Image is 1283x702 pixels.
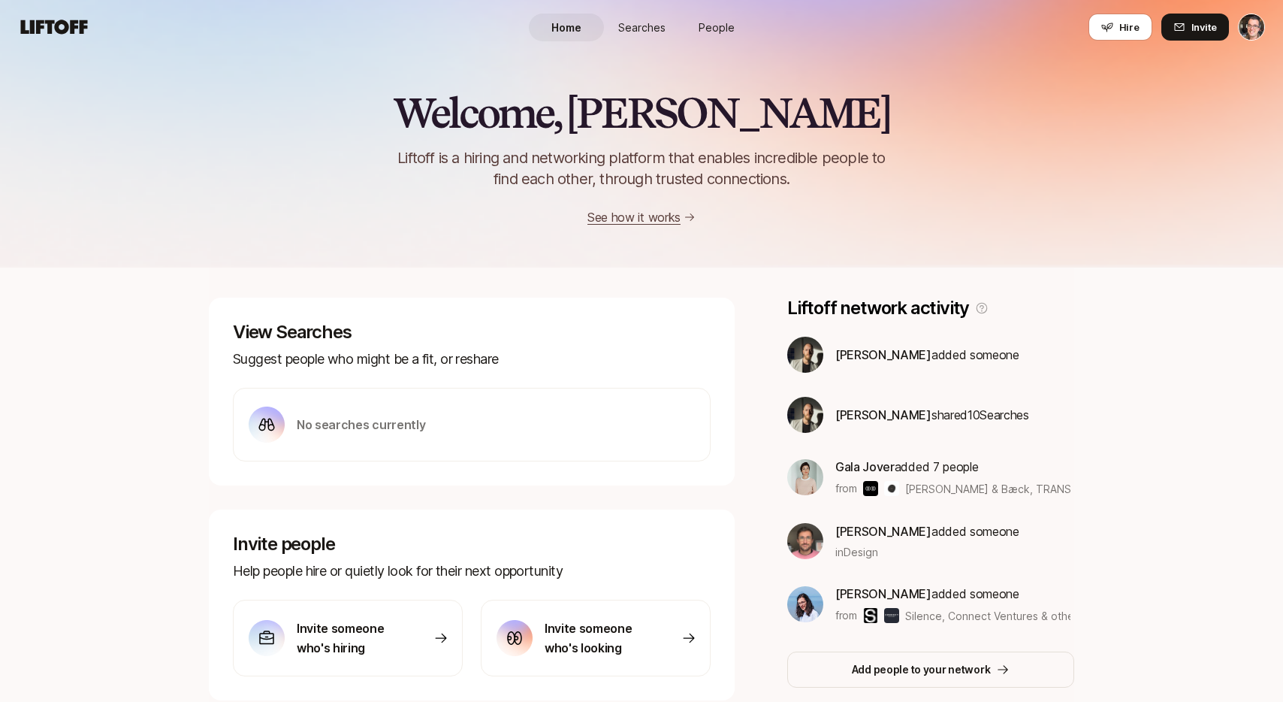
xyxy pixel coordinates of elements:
[1161,14,1229,41] button: Invite
[233,322,711,343] p: View Searches
[233,349,711,370] p: Suggest people who might be a fit, or reshare
[604,14,679,41] a: Searches
[835,345,1019,365] p: added someone
[835,457,1070,477] p: added 7 people
[835,544,878,560] span: in Design
[1119,20,1140,35] span: Hire
[679,14,754,41] a: People
[863,608,878,623] img: Silence
[835,607,857,625] p: from
[1191,20,1217,35] span: Invite
[835,524,931,539] span: [PERSON_NAME]
[905,610,1083,622] span: Silence, Connect Ventures & others
[373,147,910,189] p: Liftoff is a hiring and networking platform that enables incredible people to find each other, th...
[787,397,823,433] img: 318e5d3d_b654_46dc_b918_bcb3f7c51db9.jpg
[699,20,735,35] span: People
[787,298,969,319] p: Liftoff network activity
[835,480,857,498] p: from
[1088,14,1152,41] button: Hire
[393,90,891,135] h2: Welcome, [PERSON_NAME]
[787,459,823,495] img: ACg8ocKhcGRvChYzWN2dihFRyxedT7mU-5ndcsMXykEoNcm4V62MVdan=s160-c
[905,483,1199,495] span: [PERSON_NAME] & Bæck, TRANSCRIPT Magazine & others
[233,534,711,555] p: Invite people
[884,481,899,496] img: TRANSCRIPT Magazine
[233,561,711,582] p: Help people hire or quietly look for their next opportunity
[835,586,931,601] span: [PERSON_NAME]
[787,586,823,622] img: 3b21b1e9_db0a_4655_a67f_ab9b1489a185.jpg
[545,619,650,658] p: Invite someone who's looking
[835,405,1029,425] p: shared 10 Search es
[787,337,823,373] img: 318e5d3d_b654_46dc_b918_bcb3f7c51db9.jpg
[787,652,1074,688] button: Add people to your network
[1239,14,1264,40] img: Eric Smith
[863,481,878,496] img: Bakken & Bæck
[618,20,666,35] span: Searches
[529,14,604,41] a: Home
[587,210,681,225] a: See how it works
[884,608,899,623] img: Connect Ventures
[835,584,1070,604] p: added someone
[1238,14,1265,41] button: Eric Smith
[852,661,991,679] p: Add people to your network
[835,407,931,422] span: [PERSON_NAME]
[297,415,425,434] p: No searches currently
[835,522,1019,541] p: added someone
[835,347,931,362] span: [PERSON_NAME]
[551,20,581,35] span: Home
[835,459,895,474] span: Gala Jover
[787,523,823,559] img: be759a5f_470b_4f28_a2aa_5434c985ebf0.jpg
[297,619,402,658] p: Invite someone who's hiring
